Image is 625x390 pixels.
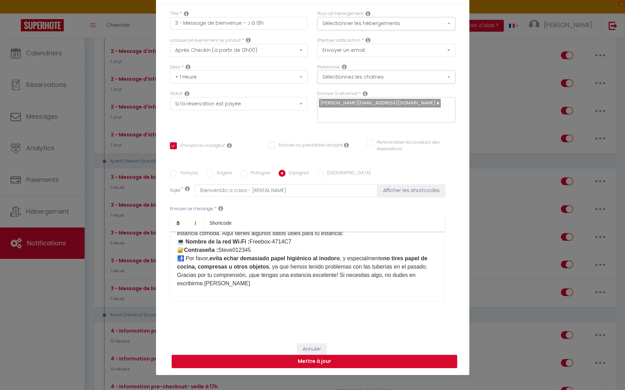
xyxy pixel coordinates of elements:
[170,64,180,71] label: Délai
[177,255,428,270] strong: no tires papel de cocina, compresas u otros objetos
[320,100,436,106] span: [PERSON_NAME][EMAIL_ADDRESS][DOMAIN_NAME]
[170,10,179,17] label: Titre
[218,206,223,211] i: Message
[170,206,213,212] label: Envoyer ce message
[317,37,360,44] label: Effectuer cette action
[317,64,340,71] label: Plateforme
[177,142,225,150] label: Envoyez au voyageur
[246,37,251,43] i: Event Occur
[366,11,370,16] i: This Rental
[170,187,180,194] label: Sujet
[227,143,232,148] i: Envoyer au voyageur
[177,213,438,288] p: Hola [GUEST:FIRST_NAME], ​​​​​​Tu alojamiento estará listo muy pronto y te espera a partir de las...
[366,37,370,43] i: Action Type
[324,170,370,177] label: [GEOGRAPHIC_DATA]
[184,11,189,16] i: Title
[172,355,457,368] button: Mettre à jour
[186,64,190,70] i: Action Time
[286,170,309,177] label: Espagnol
[317,17,455,30] button: Sélectionner les hébergements
[344,142,349,148] i: Envoyer au prestataire si il est assigné
[317,90,358,97] label: Envoyer à cet email
[170,215,187,231] a: Bold
[177,170,198,177] label: Français
[213,170,232,177] label: Anglais
[342,64,347,70] i: Action Channel
[170,90,182,97] label: Statut
[204,215,237,231] a: Shortcode
[317,70,455,83] button: Sélectionnez les chaînes
[363,91,368,96] i: Recipient
[378,184,445,197] button: Afficher les shortcodes
[184,247,218,253] strong: Contraseña :
[209,255,339,261] strong: evita echar demasiado papel higiénico al inodoro
[185,91,189,96] i: Booking status
[317,10,364,17] label: Pour cet hébergement
[177,247,184,253] strong: 🔐
[170,37,241,44] label: Lorsque cet événement se produit
[247,170,271,177] label: Portugais
[297,343,326,355] button: Annuler
[186,239,250,245] strong: Nombre de la red Wi-Fi :
[185,186,190,191] i: Subject
[187,215,204,231] a: Italic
